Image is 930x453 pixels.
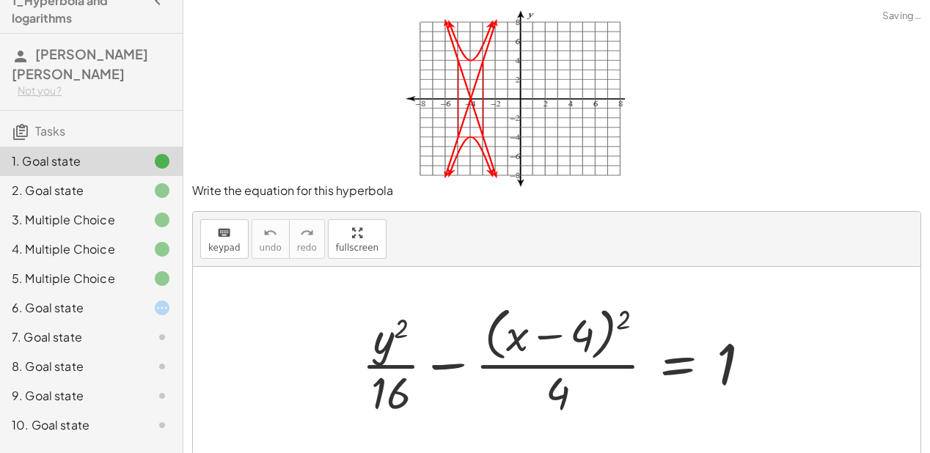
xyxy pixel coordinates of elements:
[153,240,171,258] i: Task finished.
[208,243,241,253] span: keypad
[12,182,130,199] div: 2. Goal state
[217,224,231,242] i: keyboard
[18,84,171,98] div: Not you?
[12,358,130,375] div: 8. Goal state
[153,416,171,434] i: Task not started.
[393,9,625,195] img: 791cfa3b6f9f595e18c334efa8c93cb7a51a5666cb941bdaa77b805e7606e9c9.png
[289,219,325,259] button: redoredo
[153,270,171,287] i: Task finished.
[12,240,130,258] div: 4. Multiple Choice
[336,243,378,253] span: fullscreen
[328,219,387,259] button: fullscreen
[153,387,171,405] i: Task not started.
[153,328,171,346] i: Task not started.
[153,152,171,170] i: Task finished.
[300,224,314,242] i: redo
[12,45,148,82] span: [PERSON_NAME] [PERSON_NAME]
[35,123,65,139] span: Tasks
[297,243,317,253] span: redo
[192,9,921,199] p: Write the equation for this hyperbola
[263,224,277,242] i: undo
[12,328,130,346] div: 7. Goal state
[153,299,171,317] i: Task started.
[260,243,282,253] span: undo
[252,219,290,259] button: undoundo
[12,299,130,317] div: 6. Goal state
[12,387,130,405] div: 9. Goal state
[153,182,171,199] i: Task finished.
[12,270,130,287] div: 5. Multiple Choice
[200,219,249,259] button: keyboardkeypad
[153,358,171,375] i: Task not started.
[882,9,921,23] span: Saving…
[12,416,130,434] div: 10. Goal state
[12,152,130,170] div: 1. Goal state
[153,211,171,229] i: Task finished.
[12,211,130,229] div: 3. Multiple Choice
